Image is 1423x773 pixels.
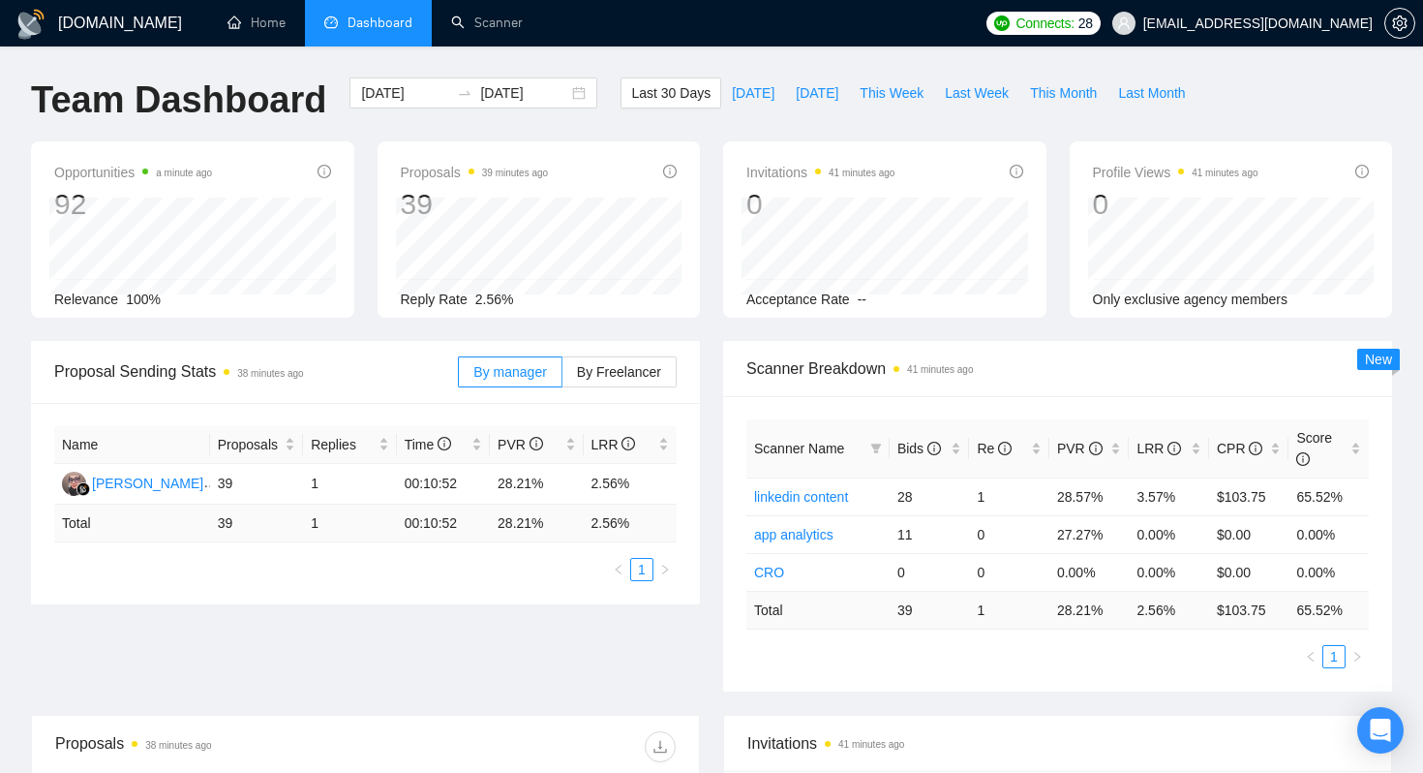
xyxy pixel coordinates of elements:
[145,740,211,751] time: 38 minutes ago
[303,464,396,505] td: 1
[1129,515,1209,553] td: 0.00%
[405,437,451,452] span: Time
[631,82,711,104] span: Last 30 Days
[591,437,636,452] span: LRR
[577,364,661,380] span: By Freelancer
[1385,15,1414,31] span: setting
[645,731,676,762] button: download
[746,356,1369,381] span: Scanner Breakdown
[890,515,970,553] td: 11
[746,161,894,184] span: Invitations
[1117,16,1131,30] span: user
[621,437,635,450] span: info-circle
[457,85,472,101] span: swap-right
[1346,645,1369,668] li: Next Page
[945,82,1009,104] span: Last Week
[613,564,624,575] span: left
[646,739,675,755] span: download
[746,591,890,629] td: Total
[1078,13,1093,34] span: 28
[1049,591,1130,629] td: 28.21 %
[998,442,1012,455] span: info-circle
[754,565,784,580] a: CRO
[721,77,785,108] button: [DATE]
[1192,168,1257,178] time: 41 minutes ago
[1384,8,1415,39] button: setting
[361,82,449,104] input: Start date
[210,464,303,505] td: 39
[1030,82,1097,104] span: This Month
[1167,442,1181,455] span: info-circle
[838,739,904,750] time: 41 minutes ago
[1288,591,1369,629] td: 65.52 %
[1049,553,1130,591] td: 0.00%
[348,15,412,31] span: Dashboard
[438,437,451,450] span: info-circle
[747,731,1368,756] span: Invitations
[994,15,1010,31] img: upwork-logo.png
[934,77,1019,108] button: Last Week
[860,82,923,104] span: This Week
[1057,441,1103,456] span: PVR
[1351,651,1363,663] span: right
[1357,707,1404,754] div: Open Intercom Messenger
[1323,646,1345,667] a: 1
[311,434,374,455] span: Replies
[858,292,866,307] span: --
[1107,77,1196,108] button: Last Month
[1010,165,1023,178] span: info-circle
[785,77,849,108] button: [DATE]
[530,437,543,450] span: info-circle
[62,475,203,490] a: MM[PERSON_NAME]
[1129,553,1209,591] td: 0.00%
[397,505,490,542] td: 00:10:52
[324,15,338,29] span: dashboard
[54,505,210,542] td: Total
[607,558,630,581] li: Previous Page
[969,515,1049,553] td: 0
[607,558,630,581] button: left
[303,505,396,542] td: 1
[732,82,774,104] span: [DATE]
[659,564,671,575] span: right
[754,527,833,542] a: app analytics
[401,161,549,184] span: Proposals
[1129,478,1209,515] td: 3.57%
[1049,515,1130,553] td: 27.27%
[977,441,1012,456] span: Re
[210,505,303,542] td: 39
[631,559,652,580] a: 1
[482,168,548,178] time: 39 minutes ago
[754,441,844,456] span: Scanner Name
[746,186,894,223] div: 0
[1322,645,1346,668] li: 1
[621,77,721,108] button: Last 30 Days
[1093,161,1258,184] span: Profile Views
[1089,442,1103,455] span: info-circle
[870,443,882,454] span: filter
[897,441,941,456] span: Bids
[584,464,678,505] td: 2.56%
[829,168,894,178] time: 41 minutes ago
[663,165,677,178] span: info-circle
[1305,651,1317,663] span: left
[1015,13,1074,34] span: Connects:
[76,482,90,496] img: gigradar-bm.png
[1136,441,1181,456] span: LRR
[746,292,850,307] span: Acceptance Rate
[303,426,396,464] th: Replies
[15,9,46,40] img: logo
[1365,352,1392,367] span: New
[480,82,568,104] input: End date
[1355,165,1369,178] span: info-circle
[890,478,970,515] td: 28
[475,292,514,307] span: 2.56%
[653,558,677,581] button: right
[630,558,653,581] li: 1
[31,77,326,123] h1: Team Dashboard
[490,464,583,505] td: 28.21%
[927,442,941,455] span: info-circle
[653,558,677,581] li: Next Page
[796,82,838,104] span: [DATE]
[969,553,1049,591] td: 0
